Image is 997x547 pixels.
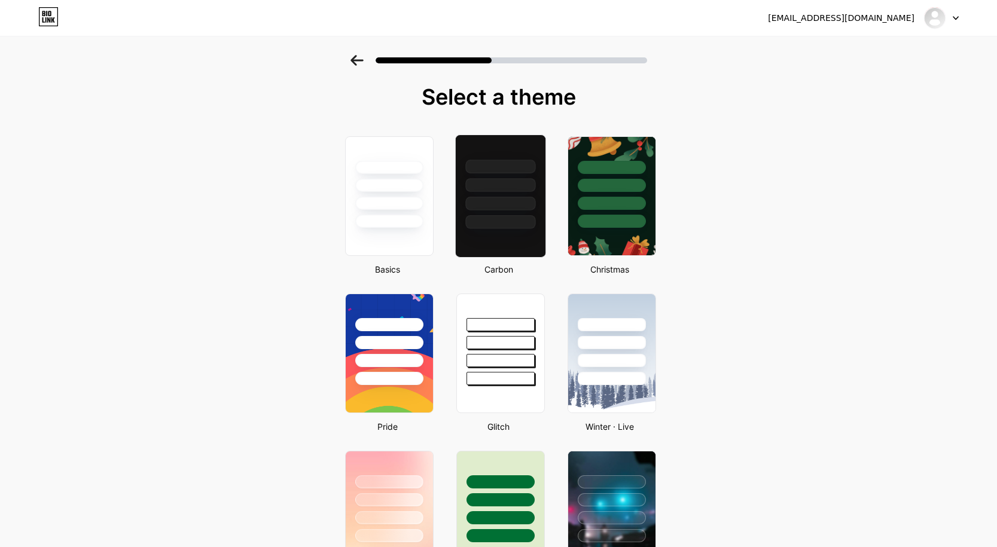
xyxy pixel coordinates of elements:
div: Basics [342,263,434,276]
img: cilanika [923,7,946,29]
div: Pride [342,420,434,433]
div: Winter · Live [564,420,656,433]
div: Select a theme [340,85,657,109]
div: Carbon [453,263,545,276]
div: Christmas [564,263,656,276]
div: Glitch [453,420,545,433]
div: [EMAIL_ADDRESS][DOMAIN_NAME] [768,12,914,25]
